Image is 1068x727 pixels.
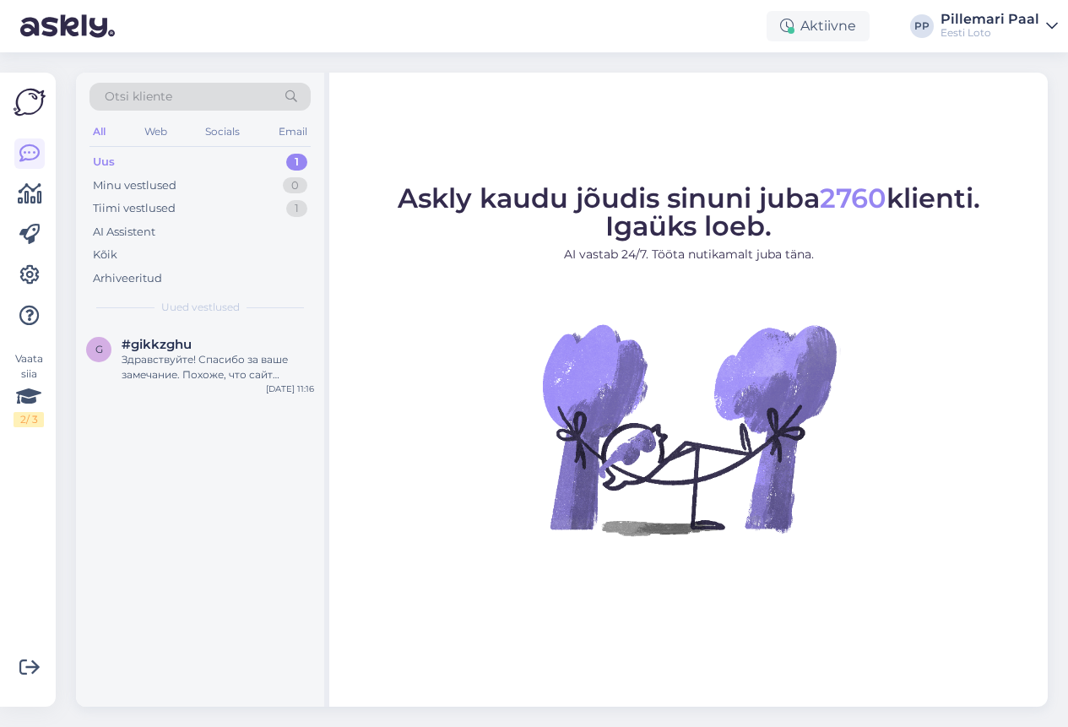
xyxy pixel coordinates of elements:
div: PP [910,14,934,38]
div: Socials [202,121,243,143]
div: Uus [93,154,115,171]
span: Otsi kliente [105,88,172,106]
div: Здравствуйте! Спасибо за ваше замечание. Похоже, что сайт действительно не открывается на смарт-у... [122,352,314,382]
div: Tiimi vestlused [93,200,176,217]
img: No Chat active [537,277,841,581]
div: Pillemari Paal [941,13,1039,26]
p: AI vastab 24/7. Tööta nutikamalt juba täna. [398,246,980,263]
div: All [89,121,109,143]
div: Eesti Loto [941,26,1039,40]
div: Vaata siia [14,351,44,427]
div: AI Assistent [93,224,155,241]
span: Uued vestlused [161,300,240,315]
div: Arhiveeritud [93,270,162,287]
span: g [95,343,103,355]
div: Aktiivne [767,11,870,41]
span: Askly kaudu jõudis sinuni juba klienti. Igaüks loeb. [398,182,980,242]
div: 0 [283,177,307,194]
div: Email [275,121,311,143]
div: 2 / 3 [14,412,44,427]
span: #gikkzghu [122,337,192,352]
div: Kõik [93,247,117,263]
div: 1 [286,154,307,171]
span: 2760 [820,182,886,214]
img: Askly Logo [14,86,46,118]
div: Web [141,121,171,143]
a: Pillemari PaalEesti Loto [941,13,1058,40]
div: [DATE] 11:16 [266,382,314,395]
div: 1 [286,200,307,217]
div: Minu vestlused [93,177,176,194]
